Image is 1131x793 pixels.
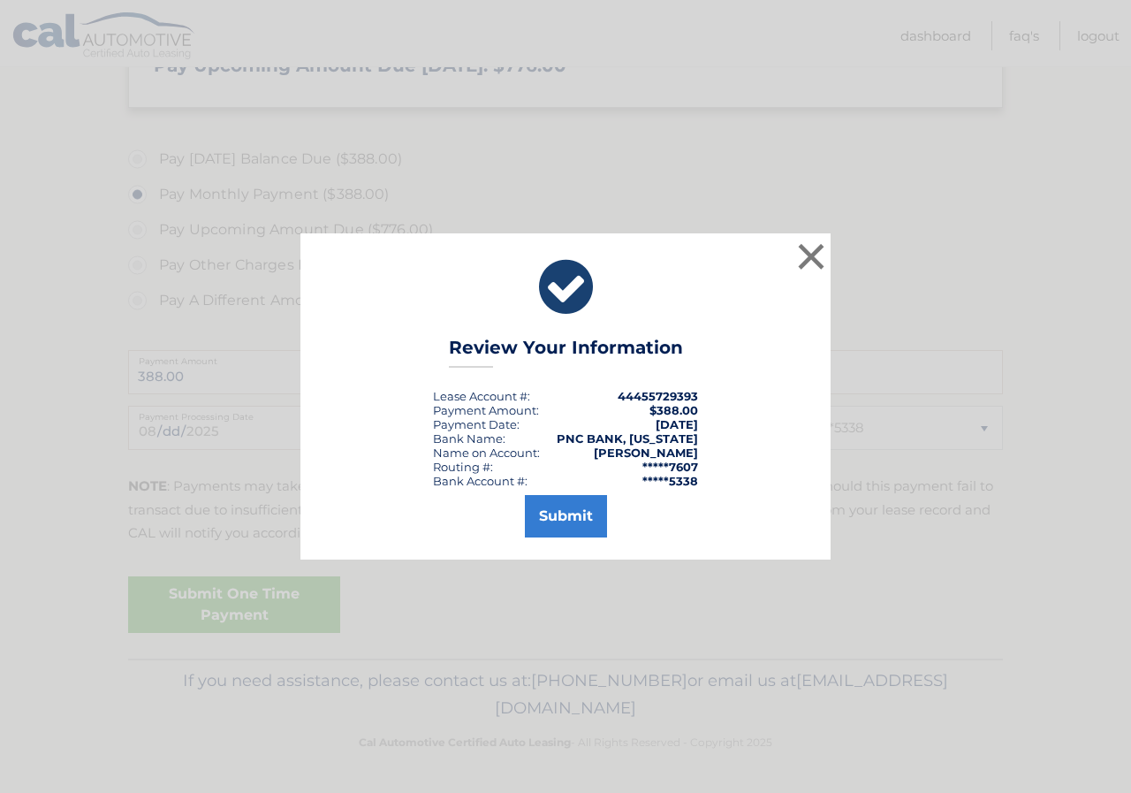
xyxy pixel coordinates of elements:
span: $388.00 [649,403,698,417]
div: Routing #: [433,460,493,474]
button: × [793,239,829,274]
div: : [433,417,520,431]
strong: PNC BANK, [US_STATE] [557,431,698,446]
div: Bank Name: [433,431,505,446]
h3: Review Your Information [449,337,683,368]
div: Bank Account #: [433,474,528,488]
span: Payment Date [433,417,517,431]
div: Lease Account #: [433,389,530,403]
div: Payment Amount: [433,403,539,417]
strong: 44455729393 [618,389,698,403]
span: [DATE] [656,417,698,431]
button: Submit [525,495,607,538]
div: Name on Account: [433,446,540,460]
strong: [PERSON_NAME] [594,446,698,460]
